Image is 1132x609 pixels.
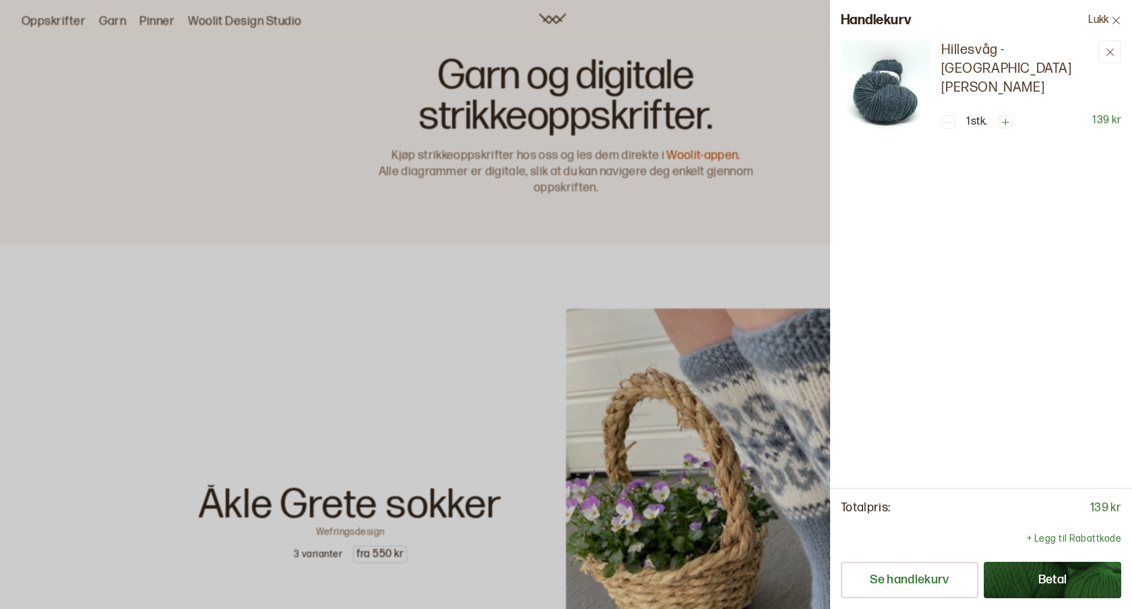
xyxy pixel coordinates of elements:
[841,562,978,598] button: Se handlekurv
[1092,114,1121,128] p: 139 kr
[984,562,1121,598] button: Betal
[941,40,1093,97] a: Hillesvåg - [GEOGRAPHIC_DATA][PERSON_NAME]
[1027,532,1121,546] p: + Legg til Rabattkode
[841,500,890,516] p: Totalpris:
[1090,500,1121,516] p: 139 kr
[841,40,931,130] img: Hillesvåg - Varde Pelsullgarn
[966,114,987,130] p: 1 stk.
